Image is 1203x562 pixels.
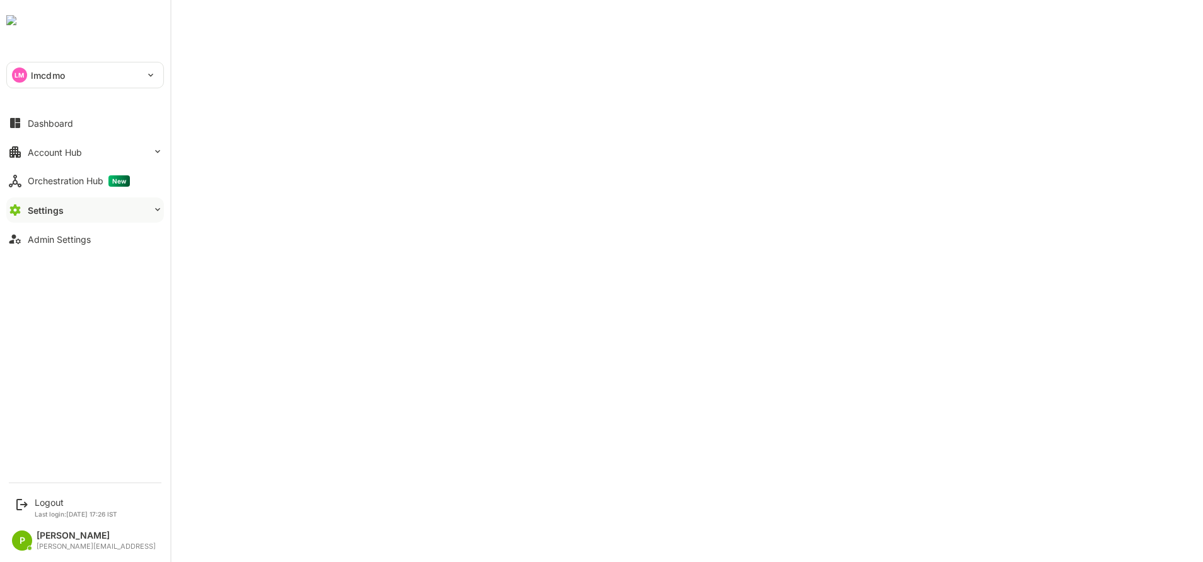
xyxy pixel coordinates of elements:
[12,67,27,83] div: LM
[28,205,64,216] div: Settings
[37,530,156,541] div: [PERSON_NAME]
[28,118,73,129] div: Dashboard
[6,197,164,223] button: Settings
[6,110,164,136] button: Dashboard
[37,542,156,551] div: [PERSON_NAME][EMAIL_ADDRESS]
[6,15,16,25] img: undefinedjpg
[6,226,164,252] button: Admin Settings
[7,62,163,88] div: LMlmcdmo
[6,168,164,194] button: Orchestration HubNew
[31,69,65,82] p: lmcdmo
[28,175,130,187] div: Orchestration Hub
[35,497,117,508] div: Logout
[12,530,32,551] div: P
[28,234,91,245] div: Admin Settings
[6,139,164,165] button: Account Hub
[108,175,130,187] span: New
[35,510,117,518] p: Last login: [DATE] 17:26 IST
[28,147,82,158] div: Account Hub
